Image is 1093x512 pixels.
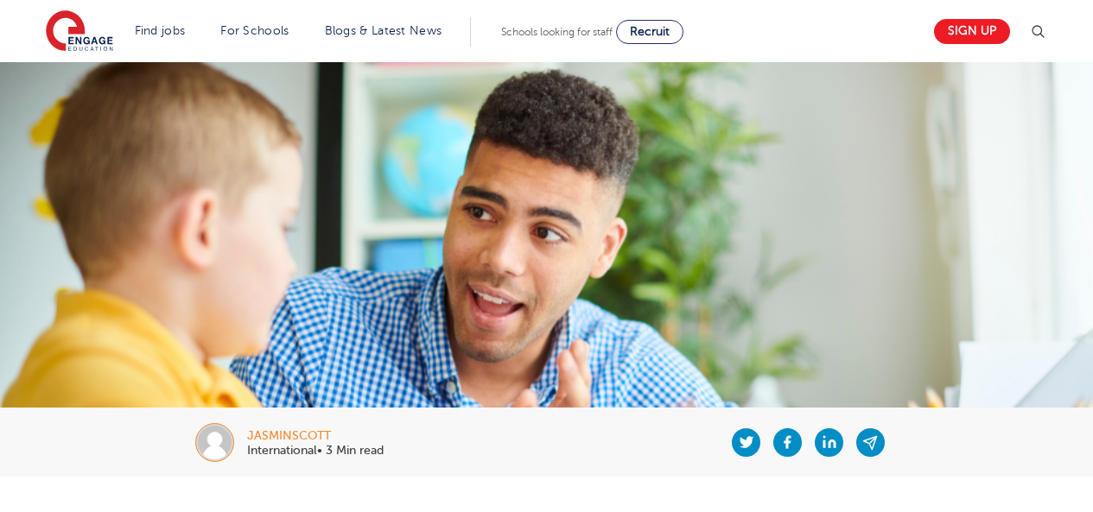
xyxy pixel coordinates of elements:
[220,24,289,37] a: For Schools
[630,25,670,38] span: Recruit
[135,24,186,37] a: Find jobs
[325,24,442,37] a: Blogs & Latest News
[501,26,613,38] span: Schools looking for staff
[616,20,683,44] a: Recruit
[247,430,384,442] div: jasminscott
[247,445,384,457] p: International• 3 Min read
[934,19,1010,44] a: Sign up
[46,10,113,54] img: Engage Education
